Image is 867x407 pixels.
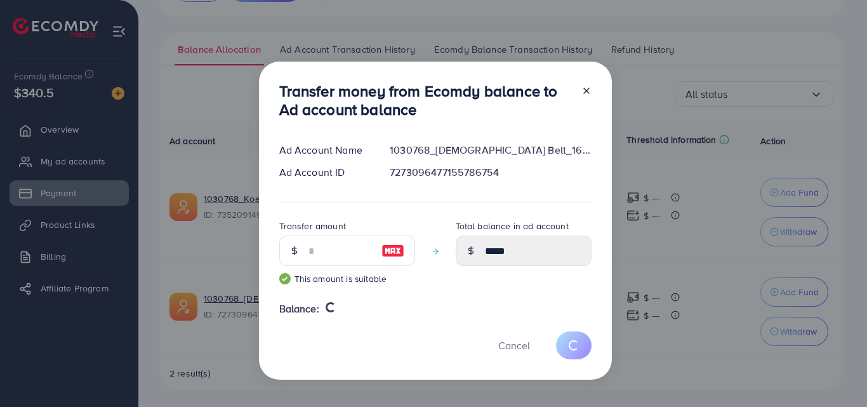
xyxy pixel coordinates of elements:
[381,243,404,258] img: image
[456,220,569,232] label: Total balance in ad account
[279,82,571,119] h3: Transfer money from Ecomdy balance to Ad account balance
[380,165,601,180] div: 7273096477155786754
[380,143,601,157] div: 1030768_[DEMOGRAPHIC_DATA] Belt_1693399755576
[279,302,319,316] span: Balance:
[269,143,380,157] div: Ad Account Name
[269,165,380,180] div: Ad Account ID
[279,220,346,232] label: Transfer amount
[813,350,857,397] iframe: Chat
[482,331,546,359] button: Cancel
[279,272,415,285] small: This amount is suitable
[279,273,291,284] img: guide
[498,338,530,352] span: Cancel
